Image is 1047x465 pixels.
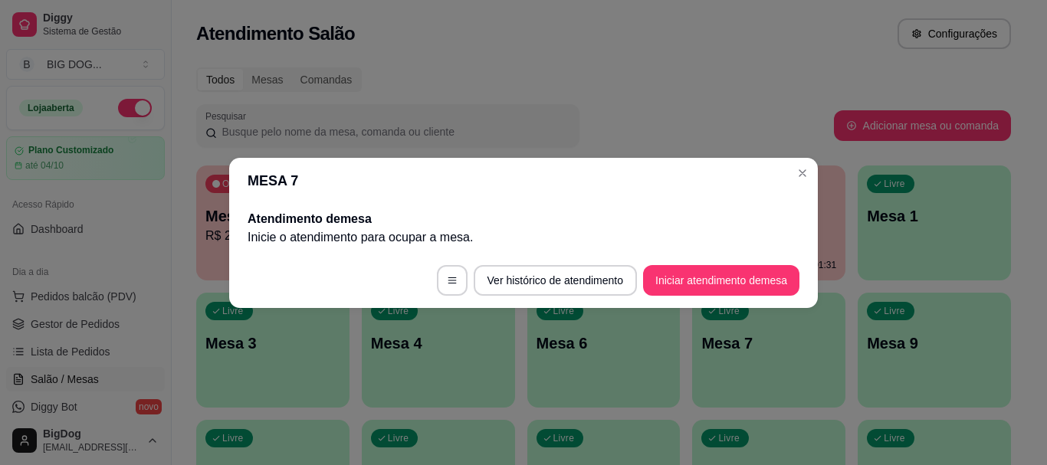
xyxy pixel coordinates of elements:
button: Iniciar atendimento demesa [643,265,799,296]
button: Ver histórico de atendimento [474,265,637,296]
p: Inicie o atendimento para ocupar a mesa . [248,228,799,247]
header: MESA 7 [229,158,818,204]
h2: Atendimento de mesa [248,210,799,228]
button: Close [790,161,815,185]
